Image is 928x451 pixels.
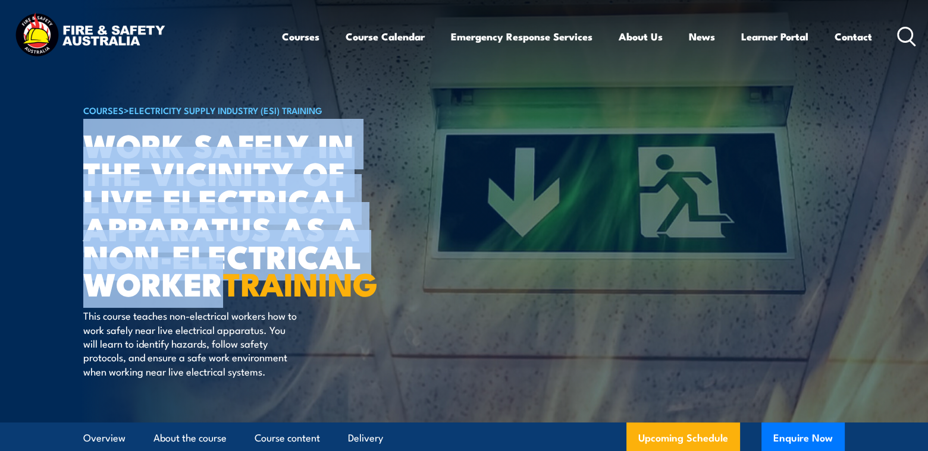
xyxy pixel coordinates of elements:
[451,21,592,52] a: Emergency Response Services
[346,21,425,52] a: Course Calendar
[282,21,319,52] a: Courses
[129,103,322,116] a: Electricity Supply Industry (ESI) Training
[741,21,808,52] a: Learner Portal
[835,21,872,52] a: Contact
[619,21,663,52] a: About Us
[223,258,378,307] strong: TRAINING
[83,103,124,116] a: COURSES
[83,308,300,378] p: This course teaches non-electrical workers how to work safely near live electrical apparatus. You...
[83,103,377,117] h6: >
[83,131,377,297] h1: Work safely in the vicinity of live electrical apparatus as a non-electrical worker
[689,21,715,52] a: News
